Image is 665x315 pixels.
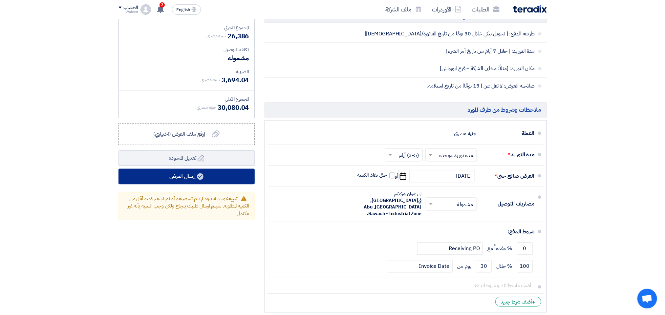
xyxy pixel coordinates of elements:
div: مدة التوريد [482,147,535,163]
span: 2 [160,2,165,8]
div: المجموع الجزئي [124,25,249,31]
div: مصاريف التوصيل [482,196,535,212]
a: الأوردرات [427,2,467,17]
a: Open chat [637,289,657,308]
span: جنيه مصري [197,104,216,111]
div: شروط الدفع: [278,224,535,240]
span: 3,694.04 [222,75,249,85]
div: المجموع الكلي [124,96,249,103]
span: إرفع ملف العرض (اختياري) [153,130,205,138]
input: payment-term-2 [387,260,453,273]
span: 30,080.04 [218,103,249,113]
input: payment-term-2 [417,243,483,255]
input: أضف ملاحظاتك و شروطك هنا [273,280,535,292]
a: الطلبات [467,2,505,17]
span: % مقدماً مع [487,246,512,252]
div: العملة [482,126,535,142]
span: مدة التوريد: [ خلال 7 أيام من تاريخ أمر الشراء] [319,48,535,55]
div: العرض صالح حتى [482,168,535,184]
label: حتى نفاذ الكمية [357,172,395,179]
div: الحساب [124,5,138,10]
span: يوم من [457,263,471,270]
input: payment-term-2 [476,260,492,273]
div: جنيه مصري [454,128,477,140]
span: 26,386 [227,31,249,41]
button: إرسال العرض [118,169,255,185]
span: صلاحية العرض: لا تقل عن [ 15 يومًا] من تاريخ استلامه. [319,83,535,89]
img: profile_test.png [140,4,151,15]
span: English [176,8,190,12]
div: أضف شرط جديد [495,297,541,307]
div: الضريبة [124,69,249,75]
a: ملف الشركة [380,2,427,17]
input: payment-term-2 [517,260,533,273]
span: + [532,299,536,306]
span: طريقة الدفع: [ تحويل بنكي خلال 30 يومًا من تاريخ الفاتورة/[DEMOGRAPHIC_DATA]] [319,31,535,37]
img: Teradix logo [513,5,547,13]
span: جنيه مصري [201,77,220,84]
span: تنبيه: [227,195,237,203]
input: payment-term-1 [517,243,533,255]
button: English [172,4,201,15]
span: مشموله [227,53,249,63]
span: يوجد 4 بنود لم يتم تسعيرهم أو تم تسعير كمية أقل من الكمية المطلوبة, سيتم ارسال طلبك بنجاح ولكن وج... [128,195,249,217]
span: أو [395,173,399,180]
div: الى عنوان شركتكم في [350,191,422,217]
span: % خلال [496,263,512,270]
button: تعديل المسوده [118,150,255,166]
span: [GEOGRAPHIC_DATA], [GEOGRAPHIC_DATA], Abu Rawash - Industrial Zone. [364,197,422,217]
span: مكان التوريد: [مثلاً: مخازن الشركة – فرع ابورواش] [319,66,535,72]
input: سنة-شهر-يوم [409,170,475,183]
h5: ملاحظات وشروط من طرف المورد [265,103,547,117]
div: Waleed [118,10,138,14]
div: تكلفه التوصيل [124,47,249,53]
span: جنيه مصري [206,33,226,40]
